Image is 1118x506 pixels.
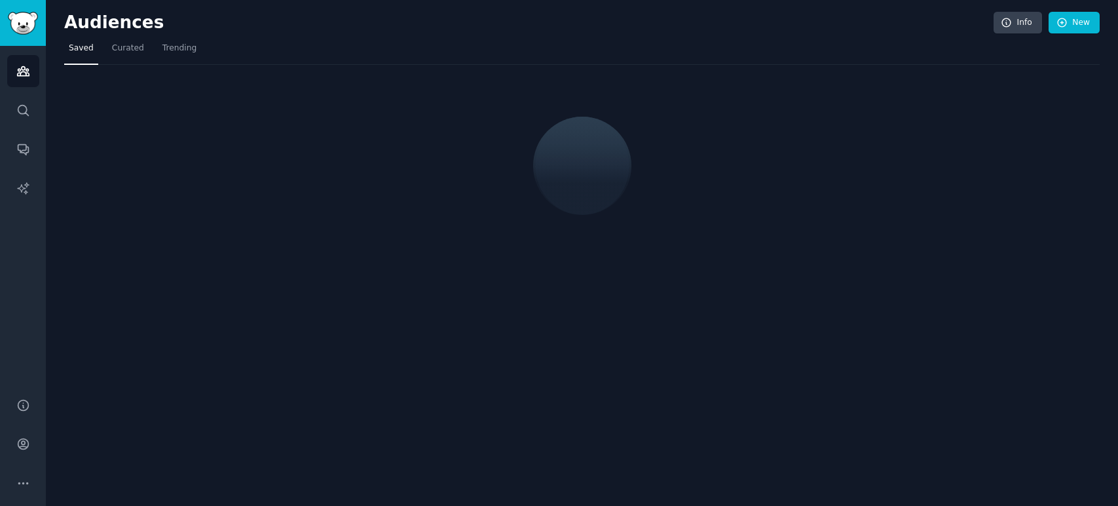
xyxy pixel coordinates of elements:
h2: Audiences [64,12,994,33]
a: Trending [158,38,201,65]
a: Curated [107,38,149,65]
a: New [1049,12,1100,34]
span: Saved [69,43,94,54]
span: Trending [162,43,196,54]
img: GummySearch logo [8,12,38,35]
a: Saved [64,38,98,65]
span: Curated [112,43,144,54]
a: Info [994,12,1042,34]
